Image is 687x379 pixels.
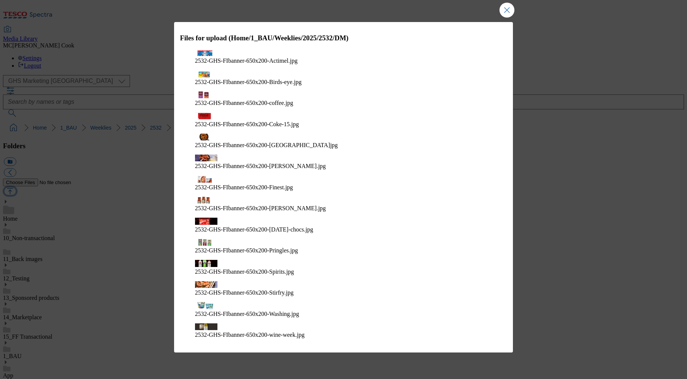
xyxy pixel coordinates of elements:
[195,226,492,233] figcaption: 2532-GHS-FIbanner-650x200-[DATE]-chocs.jpg
[195,49,217,56] img: preview
[174,22,513,352] div: Modal
[195,281,217,288] img: preview
[195,332,492,338] figcaption: 2532-GHS-FIbanner-650x200-wine-week.jpg
[195,247,492,254] figcaption: 2532-GHS-FIbanner-650x200-Pringles.jpg
[195,260,217,267] img: preview
[195,184,492,191] figcaption: 2532-GHS-FIbanner-650x200-Finest.jpg
[195,268,492,275] figcaption: 2532-GHS-FIbanner-650x200-Spirits.jpg
[195,112,217,119] img: preview
[195,197,217,204] img: preview
[195,218,217,224] img: preview
[195,79,492,86] figcaption: 2532-GHS-FIbanner-650x200-Birds-eye.jpg
[195,323,217,330] img: preview
[195,58,492,64] figcaption: 2532-GHS-FIbanner-650x200-Actimel.jpg
[195,134,217,140] img: preview
[195,239,217,246] img: preview
[195,205,492,212] figcaption: 2532-GHS-FIbanner-650x200-[PERSON_NAME].jpg
[195,302,217,309] img: preview
[195,175,217,182] img: preview
[195,121,492,128] figcaption: 2532-GHS-FIbanner-650x200-Coke-15.jpg
[195,142,492,149] figcaption: 2532-GHS-FIbanner-650x200-[GEOGRAPHIC_DATA]jpg
[195,163,492,170] figcaption: 2532-GHS-FIbanner-650x200-[PERSON_NAME].jpg
[180,34,507,42] h3: Files for upload (Home/1_BAU/Weeklies/2025/2532/DM)
[195,289,492,296] figcaption: 2532-GHS-FIbanner-650x200-Stirfry.jpg
[195,70,217,77] img: preview
[195,100,492,106] figcaption: 2532-GHS-FIbanner-650x200-coffee.jpg
[195,155,217,161] img: preview
[195,91,217,98] img: preview
[195,311,492,317] figcaption: 2532-GHS-FIbanner-650x200-Washing.jpg
[499,3,514,18] button: Close Modal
